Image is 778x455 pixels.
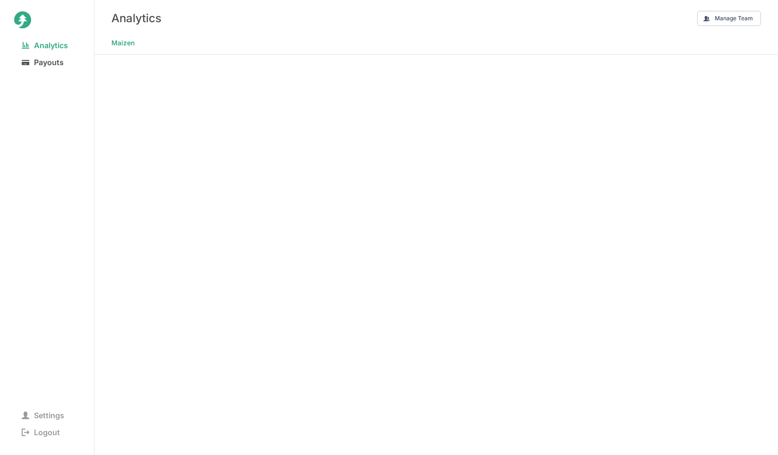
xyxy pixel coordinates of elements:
[14,409,72,422] span: Settings
[14,39,76,52] span: Analytics
[111,36,135,50] span: Maizen
[14,426,68,439] span: Logout
[111,11,161,25] h3: Analytics
[14,56,71,69] span: Payouts
[697,11,761,26] button: Manage Team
